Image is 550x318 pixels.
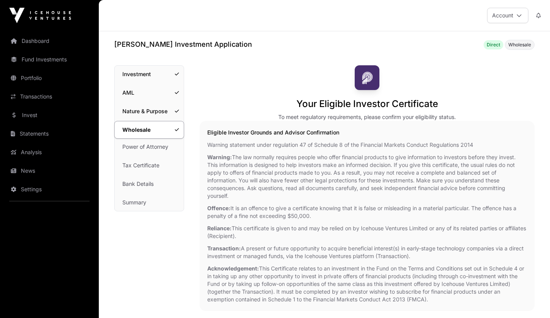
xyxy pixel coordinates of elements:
[207,154,232,160] strong: Warning:
[6,125,93,142] a: Statements
[207,205,230,211] strong: Offence:
[6,144,93,161] a: Analysis
[278,113,456,121] div: To meet regulatory requirements, please confirm your eligibility status.
[207,265,527,303] p: This Certificate relates to an investment in the Fund on the Terms and Conditions set out in Sche...
[6,181,93,198] a: Settings
[207,153,527,200] p: The law normally requires people who offer financial products to give information to investors be...
[115,84,184,101] a: AML
[6,107,93,124] a: Invest
[115,66,184,83] a: Investment
[6,32,93,49] a: Dashboard
[115,138,184,155] a: Power of Attorney
[114,39,252,50] h1: [PERSON_NAME] Investment Application
[115,175,184,192] a: Bank Details
[114,121,184,139] a: Wholesale
[355,65,379,90] img: PAM
[207,245,527,260] p: A present or future opportunity to acquire beneficial interest(s) in early-stage technology compa...
[115,194,184,211] a: Summary
[207,141,527,149] p: Warning statement under regulation 47 of Schedule 8 of the Financial Markets Conduct Regulations ...
[508,42,531,48] span: Wholesale
[207,245,241,252] strong: Transaction:
[207,225,232,231] strong: Reliance:
[207,224,527,240] p: This certificate is given to and may be relied on by Icehouse Ventures Limited or any of its rela...
[487,8,528,23] button: Account
[115,157,184,174] a: Tax Certificate
[207,129,527,136] h2: Eligible Investor Grounds and Advisor Confirmation
[207,265,259,272] strong: Acknowledgement:
[9,8,71,23] img: Icehouse Ventures Logo
[511,281,550,318] iframe: Chat Widget
[6,162,93,179] a: News
[207,204,527,220] p: It is an offence to give a certificate knowing that it is false or misleading in a material parti...
[6,70,93,87] a: Portfolio
[296,98,438,110] h1: Your Eligible Investor Certificate
[6,51,93,68] a: Fund Investments
[6,88,93,105] a: Transactions
[487,42,500,48] span: Direct
[115,103,184,120] a: Nature & Purpose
